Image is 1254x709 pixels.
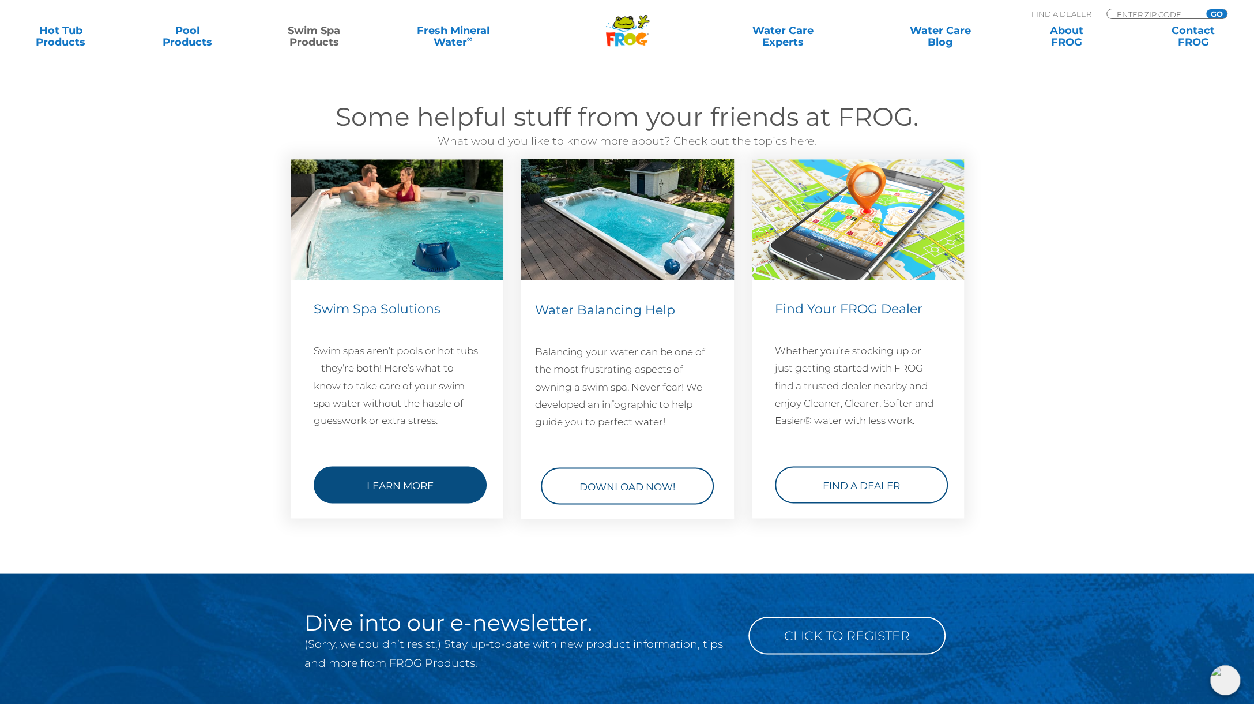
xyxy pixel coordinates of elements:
a: Learn More [314,466,487,503]
p: Balancing your water can be one of the most frustrating aspects of owning a swim spa. Never fear!... [535,343,720,430]
img: openIcon [1210,665,1240,695]
a: PoolProducts [138,25,237,48]
a: Fresh MineralWater∞ [391,25,515,48]
h2: Dive into our e-newsletter. [304,611,731,634]
a: Click to Register [748,617,946,654]
p: Whether you’re stocking up or just getting started with FROG — find a trusted dealer nearby and e... [775,342,941,429]
a: AboutFROG [1018,25,1116,48]
a: Water CareExperts [703,25,863,48]
a: Water CareBlog [891,25,989,48]
a: Find a Dealer [775,466,948,503]
input: GO [1206,9,1227,18]
p: Find A Dealer [1031,9,1091,19]
p: (Sorry, we couldn’t resist.) Stay up-to-date with new product information, tips and more from FRO... [304,634,731,672]
a: ContactFROG [1144,25,1242,48]
sup: ∞ [467,34,473,43]
img: swim-spa-solutions-v3 [291,159,503,280]
a: Hot TubProducts [12,25,110,48]
a: Swim SpaProducts [265,25,363,48]
img: water-balancing-help-swim-spa [521,159,734,280]
a: Download Now! [541,467,714,504]
p: Swim spas aren’t pools or hot tubs – they’re both! Here’s what to know to take care of your swim ... [314,342,480,429]
span: Swim Spa Solutions [314,301,440,317]
input: Zip Code Form [1116,9,1193,19]
span: Find Your FROG Dealer [775,301,922,317]
span: Water Balancing Help [535,302,675,318]
img: Find a Dealer Image (546 x 310 px) [752,159,964,280]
